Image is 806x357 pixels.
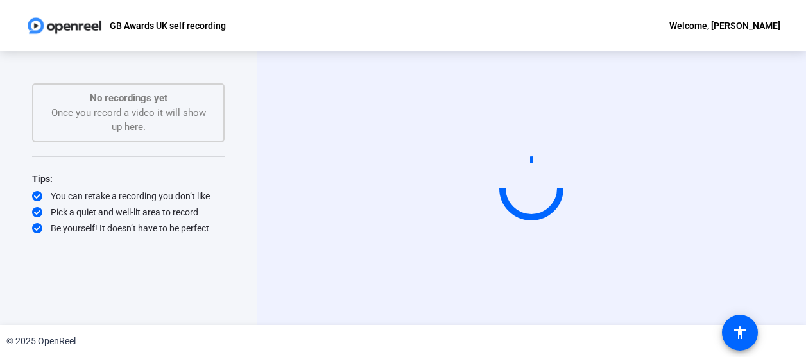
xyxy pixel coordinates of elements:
mat-icon: accessibility [732,325,748,340]
div: © 2025 OpenReel [6,335,76,348]
div: Once you record a video it will show up here. [46,91,210,135]
p: No recordings yet [46,91,210,106]
div: Tips: [32,171,225,187]
div: You can retake a recording you don’t like [32,190,225,203]
div: Be yourself! It doesn’t have to be perfect [32,222,225,235]
p: GB Awards UK self recording [110,18,226,33]
div: Pick a quiet and well-lit area to record [32,206,225,219]
div: Welcome, [PERSON_NAME] [669,18,780,33]
img: OpenReel logo [26,13,103,38]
